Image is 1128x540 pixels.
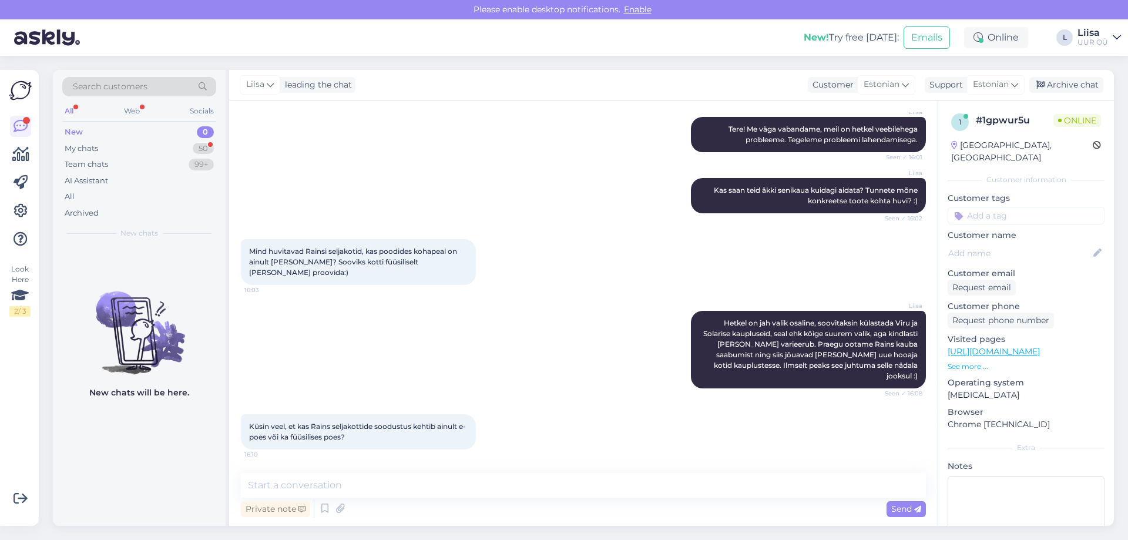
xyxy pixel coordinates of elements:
div: All [65,191,75,203]
div: 0 [197,126,214,138]
div: Archive chat [1029,77,1103,93]
span: Liisa [878,301,922,310]
span: 16:03 [244,286,288,294]
div: 50 [193,143,214,155]
div: [GEOGRAPHIC_DATA], [GEOGRAPHIC_DATA] [951,139,1093,164]
div: Socials [187,103,216,119]
p: Operating system [948,377,1104,389]
input: Add a tag [948,207,1104,224]
p: New chats will be here. [89,387,189,399]
p: Visited pages [948,333,1104,346]
div: Extra [948,442,1104,453]
span: Küsin veel, et kas Rains seljakottide soodustus kehtib ainult e-poes või ka füüsilises poes? [249,422,466,441]
p: Notes [948,460,1104,472]
button: Emails [904,26,950,49]
span: 1 [959,118,961,126]
div: Request phone number [948,313,1054,328]
span: Estonian [864,78,899,91]
span: Estonian [973,78,1009,91]
p: Browser [948,406,1104,418]
div: AI Assistant [65,175,108,187]
p: Customer name [948,229,1104,242]
span: Liisa [246,78,264,91]
span: Kas saan teid äkki senikaua kuidagi aidata? Tunnete mõne konkreetse toote kohta huvi? :) [714,186,919,205]
div: All [62,103,76,119]
div: Team chats [65,159,108,170]
div: Private note [241,501,310,517]
div: Archived [65,207,99,219]
div: Look Here [9,264,31,317]
img: Askly Logo [9,79,32,102]
span: Seen ✓ 16:08 [878,389,922,398]
p: Customer tags [948,192,1104,204]
a: LiisaUUR OÜ [1077,28,1121,47]
span: Seen ✓ 16:01 [878,153,922,162]
span: Seen ✓ 16:02 [878,214,922,223]
div: Web [122,103,142,119]
div: 2 / 3 [9,306,31,317]
img: No chats [53,270,226,376]
p: See more ... [948,361,1104,372]
p: Chrome [TECHNICAL_ID] [948,418,1104,431]
div: Try free [DATE]: [804,31,899,45]
span: New chats [120,228,158,239]
div: Customer information [948,175,1104,185]
span: Hetkel on jah valik osaline, soovitaksin külastada Viru ja Solarise kaupluseid, seal ehk kõige su... [703,318,919,380]
p: [MEDICAL_DATA] [948,389,1104,401]
div: Liisa [1077,28,1108,38]
span: Tere! Me väga vabandame, meil on hetkel veebilehega probleeme. Tegeleme probleemi lahendamisega. [728,125,919,144]
div: New [65,126,83,138]
div: My chats [65,143,98,155]
span: Liisa [878,108,922,116]
div: Customer [808,79,854,91]
div: Request email [948,280,1016,296]
div: Support [925,79,963,91]
b: New! [804,32,829,43]
div: Online [964,27,1028,48]
span: Liisa [878,169,922,177]
span: Search customers [73,81,147,93]
div: L [1056,29,1073,46]
span: Enable [620,4,655,15]
div: leading the chat [280,79,352,91]
div: 99+ [189,159,214,170]
p: Customer phone [948,300,1104,313]
div: # 1gpwur5u [976,113,1053,128]
div: UUR OÜ [1077,38,1108,47]
span: Mind huvitavad Rainsi seljakotid, kas poodides kohapeal on ainult [PERSON_NAME]? Sooviks kotti fü... [249,247,459,277]
span: Online [1053,114,1101,127]
span: 16:10 [244,450,288,459]
input: Add name [948,247,1091,260]
a: [URL][DOMAIN_NAME] [948,346,1040,357]
span: Send [891,504,921,514]
p: Customer email [948,267,1104,280]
